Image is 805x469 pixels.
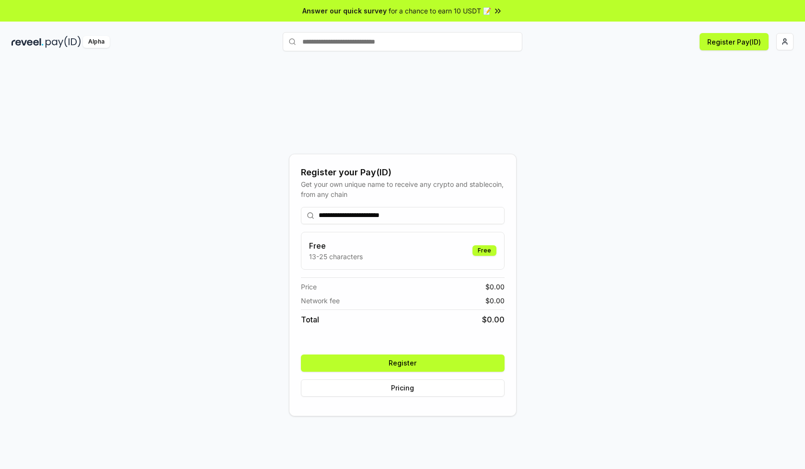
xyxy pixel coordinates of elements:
div: Alpha [83,36,110,48]
button: Register [301,355,505,372]
span: Answer our quick survey [302,6,387,16]
span: Network fee [301,296,340,306]
button: Pricing [301,379,505,397]
button: Register Pay(ID) [700,33,769,50]
span: $ 0.00 [482,314,505,325]
span: $ 0.00 [485,282,505,292]
div: Get your own unique name to receive any crypto and stablecoin, from any chain [301,179,505,199]
h3: Free [309,240,363,252]
span: Total [301,314,319,325]
img: reveel_dark [11,36,44,48]
span: Price [301,282,317,292]
span: $ 0.00 [485,296,505,306]
span: for a chance to earn 10 USDT 📝 [389,6,491,16]
div: Register your Pay(ID) [301,166,505,179]
div: Free [472,245,496,256]
img: pay_id [46,36,81,48]
p: 13-25 characters [309,252,363,262]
